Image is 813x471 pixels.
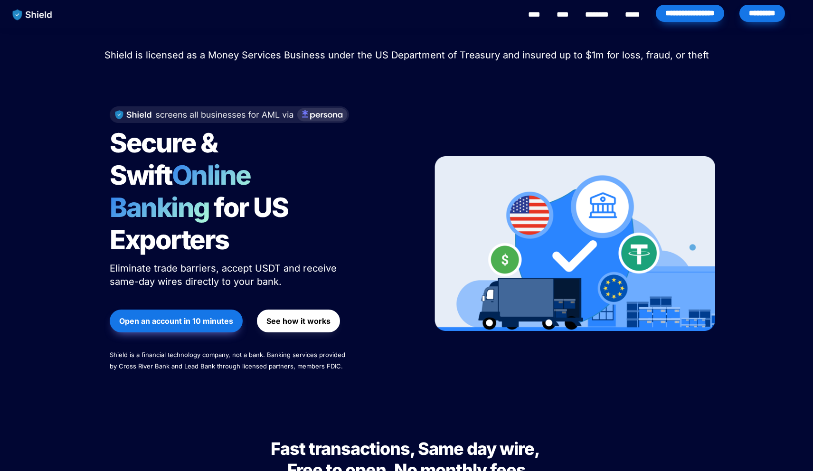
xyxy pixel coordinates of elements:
strong: See how it works [266,316,331,326]
span: Shield is a financial technology company, not a bank. Banking services provided by Cross River Ba... [110,351,347,370]
a: Open an account in 10 minutes [110,305,243,337]
strong: Open an account in 10 minutes [119,316,233,326]
span: Shield is licensed as a Money Services Business under the US Department of Treasury and insured u... [104,49,709,61]
button: See how it works [257,310,340,332]
img: website logo [8,5,57,25]
span: Online Banking [110,159,260,224]
span: Eliminate trade barriers, accept USDT and receive same-day wires directly to your bank. [110,263,340,287]
a: See how it works [257,305,340,337]
span: for US Exporters [110,191,293,256]
button: Open an account in 10 minutes [110,310,243,332]
span: Secure & Swift [110,127,222,191]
